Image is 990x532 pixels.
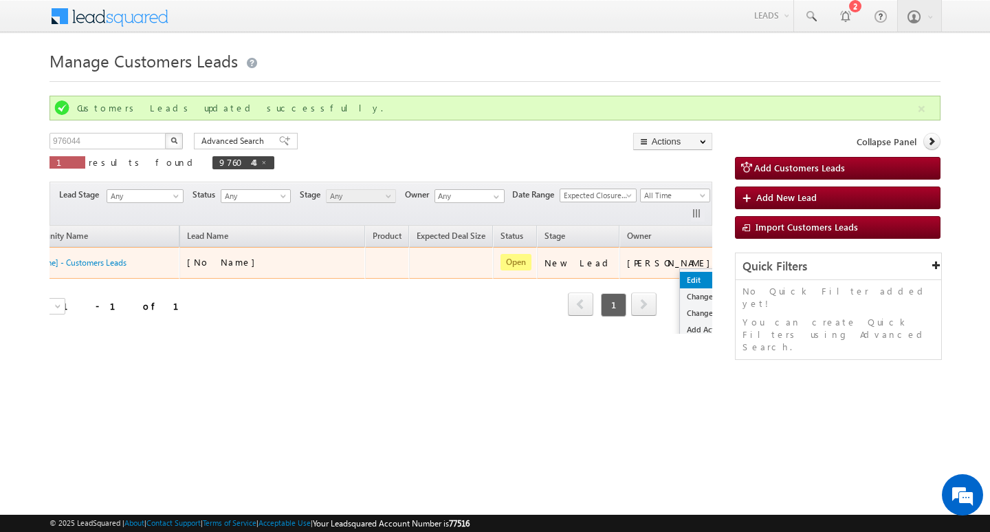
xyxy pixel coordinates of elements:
a: Acceptable Use [258,518,311,527]
a: Expected Deal Size [410,228,492,246]
a: Stage [538,228,572,246]
a: Show All Items [486,190,503,204]
a: next [631,294,657,316]
span: Your Leadsquared Account Number is [313,518,470,529]
div: Minimize live chat window [225,7,258,40]
a: All Time [640,189,710,202]
span: Status [192,189,221,201]
span: Open [500,254,531,270]
a: Status [494,228,530,246]
a: prev [568,294,593,316]
span: 77516 [449,518,470,529]
a: Any [326,189,396,203]
img: d_60004797649_company_0_60004797649 [23,72,58,90]
span: Import Customers Leads [756,221,858,233]
a: Opportunity Name [12,228,95,246]
a: Any [221,189,291,203]
span: results found [89,156,198,168]
button: Actions [633,133,712,150]
div: New Lead [544,257,613,269]
a: About [124,518,144,527]
span: [No Name] [187,256,262,268]
span: Manage Customers Leads [49,50,238,72]
span: prev [568,292,593,316]
a: Change Owner [680,288,749,305]
span: Add Customers Leads [754,162,845,173]
span: All Time [641,189,706,202]
a: Expected Closure Date [560,189,637,202]
a: Edit [680,272,749,288]
span: Advanced Search [201,135,268,147]
span: © 2025 LeadSquared | | | | | [49,517,470,530]
span: Any [107,190,179,202]
img: Search [170,137,177,144]
a: [No Name] - Customers Leads [19,257,126,268]
div: 1 - 1 of 1 [63,298,195,314]
a: Terms of Service [203,518,256,527]
em: Start Chat [187,424,250,443]
input: Type to Search [434,189,505,203]
div: Chat with us now [71,72,231,90]
span: Owner [627,231,651,241]
span: Any [327,190,392,202]
div: [PERSON_NAME] [627,257,717,269]
span: Owner [405,189,434,201]
a: Any [107,189,184,203]
span: Stage [300,189,326,201]
p: You can create Quick Filters using Advanced Search. [742,316,934,353]
div: Customers Leads updated successfully. [77,102,916,114]
span: 1 [56,156,78,168]
span: next [631,292,657,316]
p: No Quick Filter added yet! [742,285,934,310]
div: Quick Filters [736,253,941,280]
span: 1 [601,293,626,317]
textarea: Type your message and hit 'Enter' [18,127,251,412]
span: Any [221,190,287,202]
span: Expected Closure Date [560,189,632,202]
span: Lead Stage [59,189,104,201]
a: Add Activity [680,321,749,338]
span: Collapse Panel [857,136,916,148]
span: 976044 [219,156,254,168]
span: Opportunity Name [19,231,88,241]
a: Change Stage [680,305,749,321]
span: Stage [544,231,565,241]
span: Add New Lead [756,191,817,203]
span: Expected Deal Size [417,231,485,241]
span: Product [373,231,401,241]
span: Date Range [512,189,560,201]
a: Contact Support [146,518,201,527]
span: Lead Name [180,228,235,246]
